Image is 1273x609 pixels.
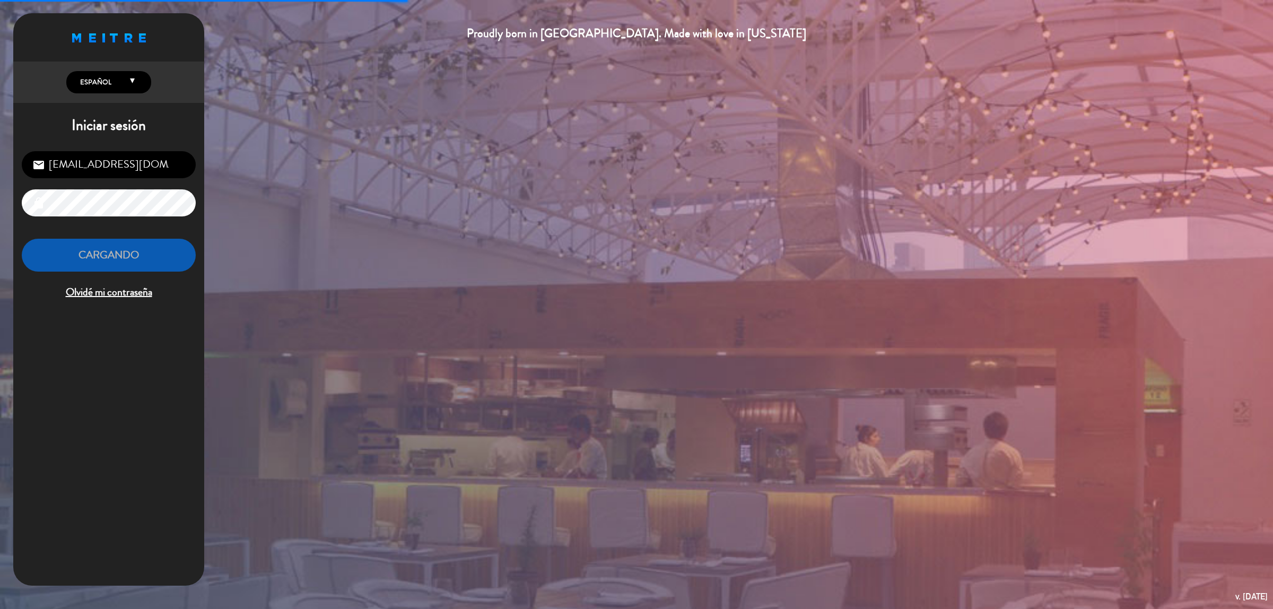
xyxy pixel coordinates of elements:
i: email [32,159,45,171]
button: Cargando [22,239,196,272]
input: Correo Electrónico [22,151,196,178]
span: Español [77,77,111,88]
h1: Iniciar sesión [13,117,204,135]
i: lock [32,197,45,210]
div: v. [DATE] [1235,589,1268,604]
span: Olvidé mi contraseña [22,284,196,301]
